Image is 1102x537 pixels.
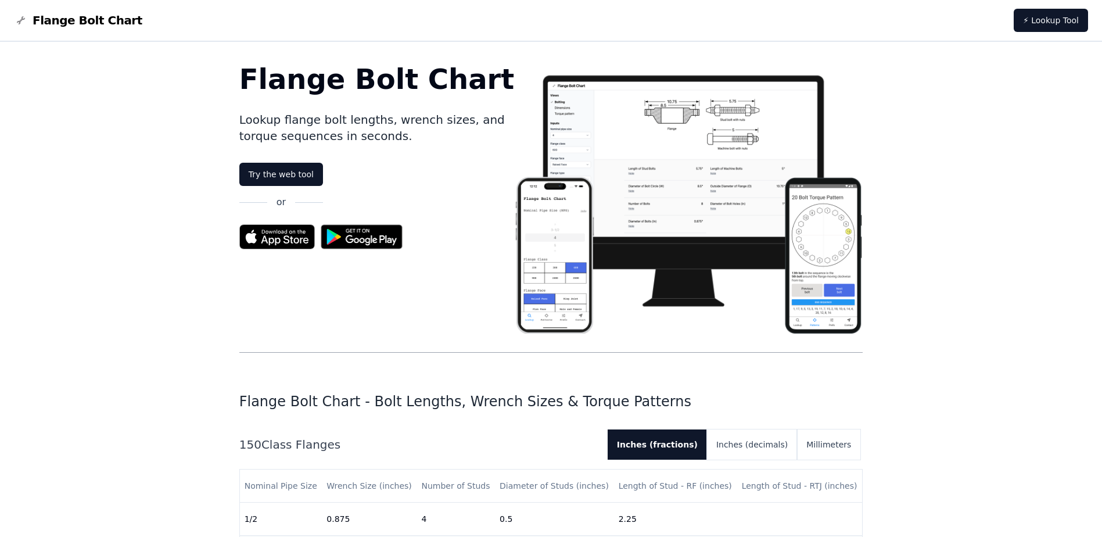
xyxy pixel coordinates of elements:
[315,219,409,255] img: Get it on Google Play
[277,195,286,209] p: or
[240,470,322,503] th: Nominal Pipe Size
[417,503,495,536] td: 4
[239,112,515,144] p: Lookup flange bolt lengths, wrench sizes, and torque sequences in seconds.
[240,503,322,536] td: 1/2
[495,470,614,503] th: Diameter of Studs (inches)
[707,429,797,460] button: Inches (decimals)
[737,470,863,503] th: Length of Stud - RTJ (inches)
[1014,9,1088,32] a: ⚡ Lookup Tool
[239,163,323,186] a: Try the web tool
[797,429,860,460] button: Millimeters
[14,13,28,27] img: Flange Bolt Chart Logo
[33,12,142,28] span: Flange Bolt Chart
[239,392,863,411] h1: Flange Bolt Chart - Bolt Lengths, Wrench Sizes & Torque Patterns
[608,429,707,460] button: Inches (fractions)
[514,65,863,334] img: Flange bolt chart app screenshot
[14,12,142,28] a: Flange Bolt Chart LogoFlange Bolt Chart
[322,470,417,503] th: Wrench Size (inches)
[239,436,598,453] h2: 150 Class Flanges
[614,470,737,503] th: Length of Stud - RF (inches)
[239,65,515,93] h1: Flange Bolt Chart
[614,503,737,536] td: 2.25
[495,503,614,536] td: 0.5
[322,503,417,536] td: 0.875
[239,224,315,249] img: App Store badge for the Flange Bolt Chart app
[417,470,495,503] th: Number of Studs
